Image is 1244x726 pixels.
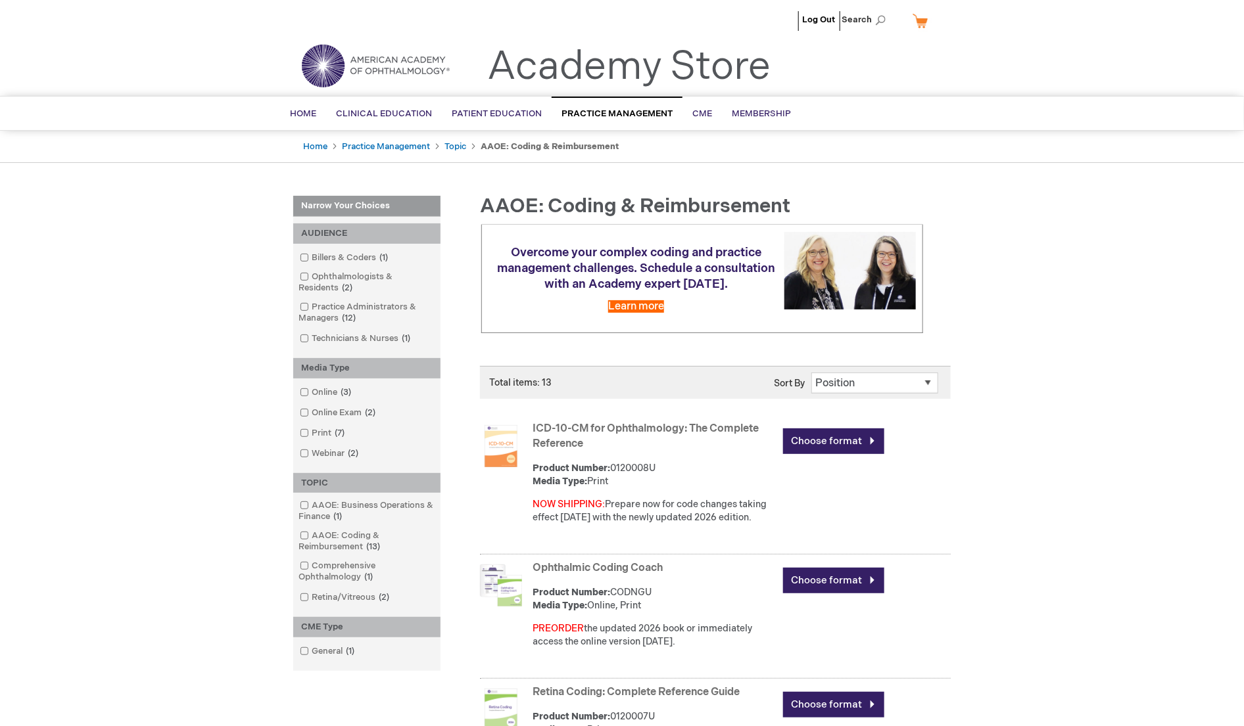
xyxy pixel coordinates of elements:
strong: AAOE: Coding & Reimbursement [481,141,619,152]
span: Patient Education [452,108,542,119]
div: 0120008U Print [533,462,777,488]
a: Online Exam2 [297,407,381,419]
label: Sort By [774,378,805,389]
strong: Media Type: [533,476,587,487]
span: 13 [363,541,383,552]
span: 1 [376,252,391,263]
a: Ophthalmologists & Residents2 [297,271,437,294]
font: NOW SHIPPING: [533,499,605,510]
a: Retina/Vitreous2 [297,591,395,604]
img: Schedule a consultation with an Academy expert today [784,232,916,309]
a: Ophthalmic Coding Coach [533,562,663,574]
span: 1 [361,572,376,582]
a: AAOE: Coding & Reimbursement13 [297,530,437,553]
span: 12 [339,313,359,323]
strong: Product Number: [533,463,610,474]
span: 2 [339,283,356,293]
a: AAOE: Business Operations & Finance1 [297,499,437,523]
div: AUDIENCE [293,223,441,244]
span: AAOE: Coding & Reimbursement [480,194,790,218]
div: Prepare now for code changes taking effect [DATE] with the newly updated 2026 edition. [533,498,777,524]
a: Choose format [783,428,884,454]
a: Print7 [297,427,350,440]
strong: Product Number: [533,711,610,722]
span: 2 [362,407,379,418]
span: Search [842,7,892,33]
a: General1 [297,645,360,658]
span: Practice Management [562,108,673,119]
a: Choose format [783,568,884,593]
span: PREORDER [533,623,584,634]
span: Home [290,108,316,119]
a: ICD-10-CM for Ophthalmology: The Complete Reference [533,422,759,450]
span: CME [692,108,712,119]
span: 2 [375,592,393,602]
div: Media Type [293,358,441,378]
div: TOPIC [293,473,441,493]
a: Webinar2 [297,447,364,460]
div: CODNGU Online, Print [533,586,777,612]
a: Academy Store [487,43,771,91]
span: Total items: 13 [489,377,552,388]
img: Ophthalmic Coding Coach [480,564,522,606]
a: Log Out [802,14,835,25]
span: 2 [345,448,362,459]
p: the updated 2026 book or immediately access the online version [DATE]. [533,622,777,648]
a: Billers & Coders1 [297,252,393,264]
span: 1 [330,511,345,522]
span: Overcome your complex coding and practice management challenges. Schedule a consultation with an ... [497,246,775,291]
div: CME Type [293,617,441,637]
a: Practice Administrators & Managers12 [297,301,437,325]
a: Technicians & Nurses1 [297,332,416,345]
span: 1 [398,333,414,344]
a: Comprehensive Ophthalmology1 [297,560,437,583]
a: Learn more [608,300,664,313]
span: Membership [732,108,791,119]
span: 7 [331,428,348,438]
a: Online3 [297,386,356,399]
a: Topic [444,141,466,152]
a: Choose format [783,692,884,717]
span: 1 [343,646,358,656]
a: Home [303,141,327,152]
img: ICD-10-CM for Ophthalmology: The Complete Reference [480,425,522,467]
a: Practice Management [342,141,430,152]
strong: Product Number: [533,587,610,598]
span: Clinical Education [336,108,432,119]
span: 3 [337,387,354,397]
strong: Narrow Your Choices [293,196,441,217]
a: Retina Coding: Complete Reference Guide [533,686,740,698]
strong: Media Type: [533,600,587,611]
